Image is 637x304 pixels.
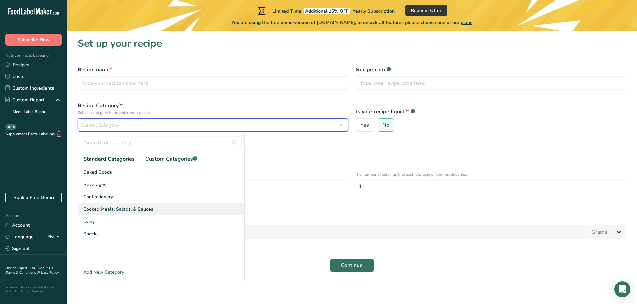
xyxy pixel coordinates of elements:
[360,122,369,128] span: Yes
[83,193,113,200] span: Confectionery
[17,36,50,43] span: Subscribe Now
[5,266,53,275] a: About Us .
[78,144,626,152] div: Define serving size details
[5,266,29,270] a: Hire an Expert .
[5,192,62,203] a: Book a Free Demo
[78,118,348,132] button: Select category
[30,266,38,270] a: FAQ .
[356,66,627,74] label: Recipe code
[356,76,627,90] input: Type your recipe code here
[83,155,135,163] span: Standard Categories
[6,270,38,275] a: Terms & Conditions .
[614,281,630,297] div: Open Intercom Messenger
[257,7,395,15] div: Limited Time!
[330,259,374,272] button: Continue
[5,285,62,293] div: Powered By FoodLabelMaker © 2025 All Rights Reserved
[145,155,197,163] span: Custom Categories
[405,5,447,16] button: Redeem Offer
[355,171,627,177] p: The number of servings that each package of your product has.
[82,121,119,129] span: Select category
[5,124,16,130] div: BETA
[78,102,348,116] label: Recipe Category?
[341,261,363,269] span: Continue
[461,19,472,26] span: plans
[83,218,95,225] span: Dairy
[78,76,348,90] input: Type your recipe name here
[78,110,348,116] p: Select a category to organize your recipes
[356,108,627,116] label: Is your recipe liquid?
[74,197,87,203] div: OR
[231,19,472,26] span: You are using the free demo version of [DOMAIN_NAME], to unlock all features please choose one of...
[5,34,62,46] button: Subscribe Now
[83,206,153,213] span: Cooked Meals, Salads, & Sauces
[47,233,62,241] div: EN
[78,66,348,74] label: Recipe name
[353,8,395,14] span: Yearly Subscription
[5,96,44,103] div: Custom Report
[78,269,244,276] div: Add New Category
[411,7,441,14] span: Redeem Offer
[83,169,112,176] span: Baked Goods
[38,270,59,275] a: Privacy Policy
[304,8,350,14] span: Additional 15% OFF
[5,231,34,243] a: Language
[83,230,99,237] span: Snacks
[83,181,106,188] span: Beverages
[78,36,626,51] h1: Set up your recipe
[382,122,389,128] span: No
[78,152,626,158] div: Specify the number of servings the recipe makes OR Fix a specific serving weight
[78,225,587,239] input: Type your serving size here
[81,136,242,149] input: Search for category
[78,217,626,223] p: Add recipe serving size.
